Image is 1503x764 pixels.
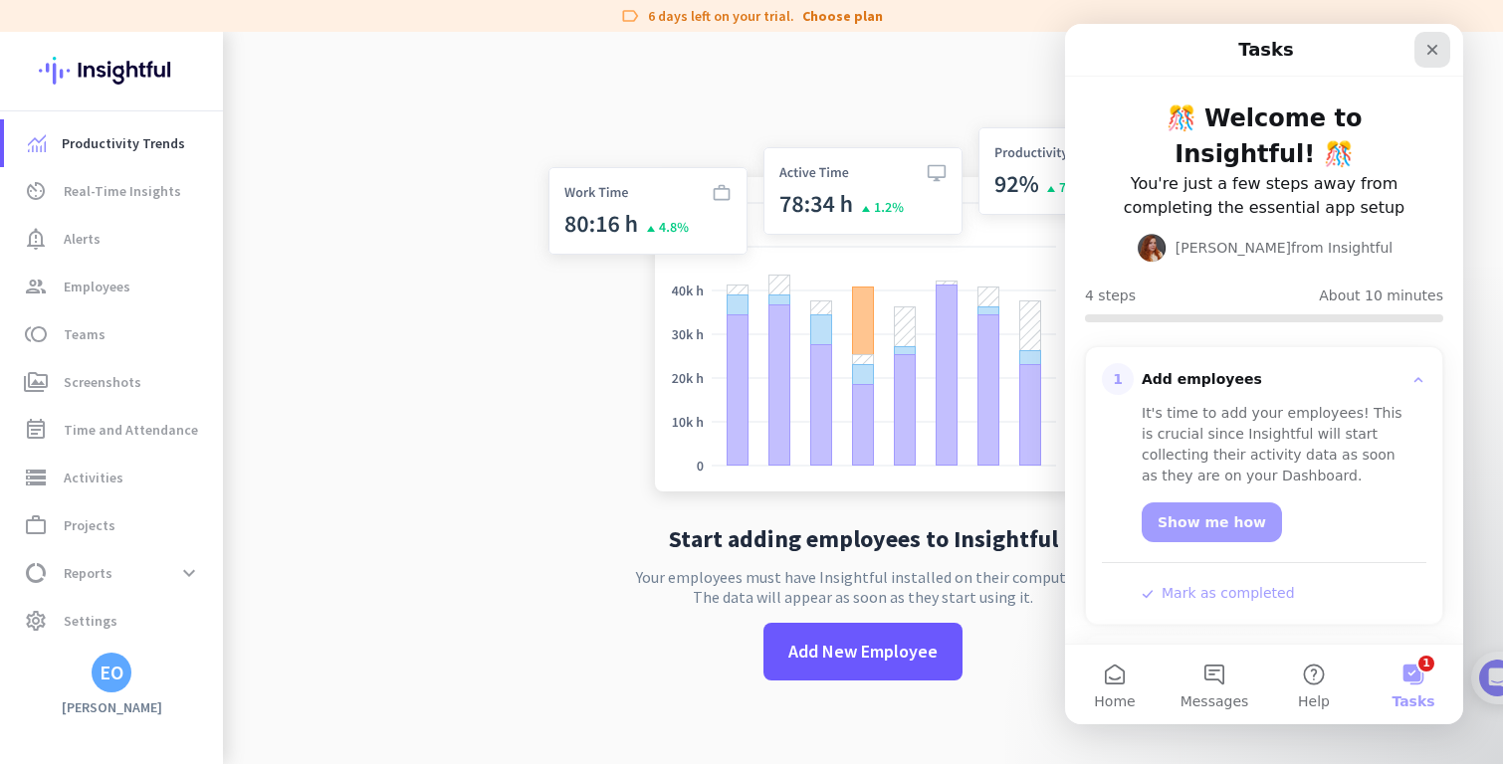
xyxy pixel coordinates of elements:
[763,623,963,680] button: Add New Employee
[64,513,115,537] span: Projects
[24,322,48,346] i: toll
[39,32,184,109] img: Insightful logo
[171,555,207,591] button: expand_more
[64,466,123,489] span: Activities
[62,131,185,155] span: Productivity Trends
[100,663,123,682] div: EO
[64,561,112,585] span: Reports
[24,513,48,537] i: work_outline
[4,406,223,454] a: event_noteTime and Attendance
[4,501,223,549] a: work_outlineProjects
[28,134,46,152] img: menu-item
[64,418,198,442] span: Time and Attendance
[1065,24,1463,724] iframe: Intercom live chat
[24,609,48,633] i: settings
[802,6,883,26] a: Choose plan
[4,263,223,310] a: groupEmployees
[64,609,117,633] span: Settings
[4,549,223,597] a: data_usageReportsexpand_more
[4,310,223,358] a: tollTeams
[534,115,1192,511] img: no-search-results
[24,561,48,585] i: data_usage
[64,370,141,394] span: Screenshots
[24,275,48,298] i: group
[24,227,48,251] i: notification_important
[24,370,48,394] i: perm_media
[4,597,223,645] a: settingsSettings
[4,119,223,167] a: menu-itemProductivity Trends
[636,567,1090,607] p: Your employees must have Insightful installed on their computers. The data will appear as soon as...
[4,167,223,215] a: av_timerReal-Time Insights
[4,454,223,501] a: storageActivities
[24,418,48,442] i: event_note
[24,179,48,203] i: av_timer
[24,466,48,489] i: storage
[64,227,101,251] span: Alerts
[4,358,223,406] a: perm_mediaScreenshots
[669,527,1058,551] h2: Start adding employees to Insightful
[4,215,223,263] a: notification_importantAlerts
[64,275,130,298] span: Employees
[620,6,640,26] i: label
[64,179,181,203] span: Real-Time Insights
[788,639,938,665] span: Add New Employee
[64,322,106,346] span: Teams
